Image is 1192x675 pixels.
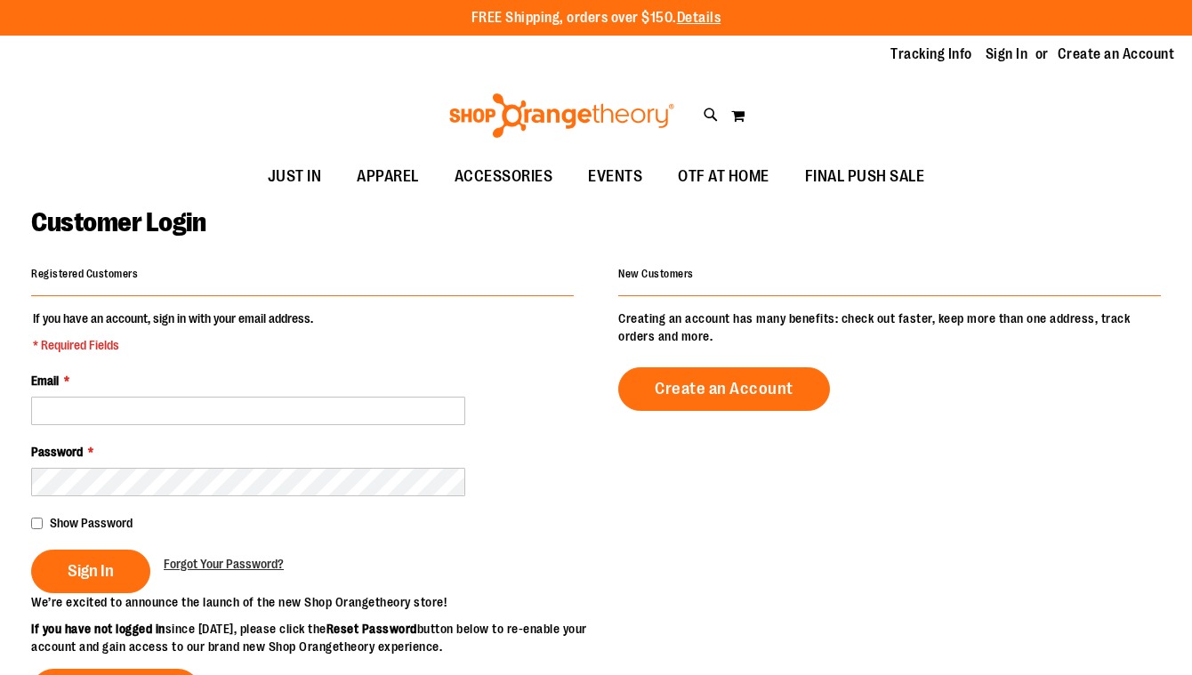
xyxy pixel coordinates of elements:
[357,157,419,197] span: APPAREL
[455,157,553,197] span: ACCESSORIES
[31,550,150,593] button: Sign In
[33,336,313,354] span: * Required Fields
[618,309,1161,345] p: Creating an account has many benefits: check out faster, keep more than one address, track orders...
[31,207,205,237] span: Customer Login
[986,44,1028,64] a: Sign In
[31,445,83,459] span: Password
[655,379,793,398] span: Create an Account
[339,157,437,197] a: APPAREL
[326,622,417,636] strong: Reset Password
[588,157,642,197] span: EVENTS
[268,157,322,197] span: JUST IN
[31,268,138,280] strong: Registered Customers
[787,157,943,197] a: FINAL PUSH SALE
[618,367,830,411] a: Create an Account
[31,622,165,636] strong: If you have not logged in
[68,561,114,581] span: Sign In
[805,157,925,197] span: FINAL PUSH SALE
[31,309,315,354] legend: If you have an account, sign in with your email address.
[618,268,694,280] strong: New Customers
[31,593,596,611] p: We’re excited to announce the launch of the new Shop Orangetheory store!
[660,157,787,197] a: OTF AT HOME
[447,93,677,138] img: Shop Orangetheory
[31,620,596,655] p: since [DATE], please click the button below to re-enable your account and gain access to our bran...
[570,157,660,197] a: EVENTS
[437,157,571,197] a: ACCESSORIES
[31,374,59,388] span: Email
[164,555,284,573] a: Forgot Your Password?
[678,157,769,197] span: OTF AT HOME
[471,8,721,28] p: FREE Shipping, orders over $150.
[677,10,721,26] a: Details
[890,44,972,64] a: Tracking Info
[1058,44,1175,64] a: Create an Account
[250,157,340,197] a: JUST IN
[50,516,133,530] span: Show Password
[164,557,284,571] span: Forgot Your Password?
